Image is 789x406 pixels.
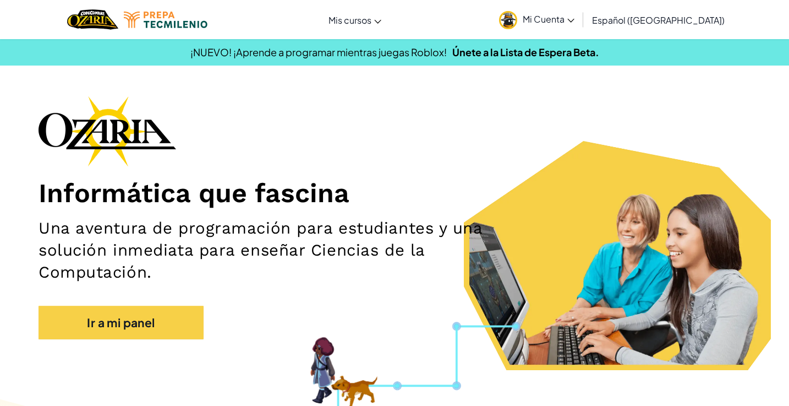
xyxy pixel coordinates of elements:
[67,8,118,31] img: Home
[323,5,387,35] a: Mis cursos
[523,13,574,25] span: Mi Cuenta
[499,11,517,29] img: avatar
[494,2,580,37] a: Mi Cuenta
[67,8,118,31] a: Ozaria by CodeCombat logo
[190,46,447,58] span: ¡NUEVO! ¡Aprende a programar mientras juegas Roblox!
[39,306,204,340] a: Ir a mi panel
[39,177,750,210] h1: Informática que fascina
[452,46,599,58] a: Únete a la Lista de Espera Beta.
[124,12,207,28] img: Tecmilenio logo
[587,5,730,35] a: Español ([GEOGRAPHIC_DATA])
[328,14,371,26] span: Mis cursos
[39,218,516,284] h2: Una aventura de programación para estudiantes y una solución inmediata para enseñar Ciencias de l...
[39,96,176,166] img: Ozaria branding logo
[592,14,725,26] span: Español ([GEOGRAPHIC_DATA])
